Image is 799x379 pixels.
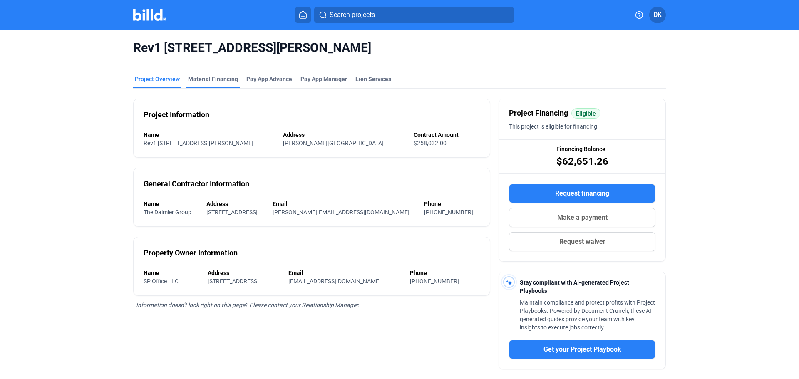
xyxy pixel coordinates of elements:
span: Rev1 [STREET_ADDRESS][PERSON_NAME] [133,40,666,56]
span: Pay App Manager [300,75,347,83]
span: [PERSON_NAME][GEOGRAPHIC_DATA] [283,140,384,146]
span: [PHONE_NUMBER] [410,278,459,285]
span: Stay compliant with AI-generated Project Playbooks [520,279,629,294]
span: Request financing [555,188,609,198]
div: Address [206,200,264,208]
div: General Contractor Information [144,178,249,190]
div: Phone [424,200,480,208]
span: Get your Project Playbook [543,344,621,354]
button: Search projects [314,7,514,23]
button: Request waiver [509,232,655,251]
span: Project Financing [509,107,568,119]
img: Billd Company Logo [133,9,166,21]
span: [PHONE_NUMBER] [424,209,473,216]
span: [STREET_ADDRESS] [208,278,259,285]
button: Request financing [509,184,655,203]
button: Get your Project Playbook [509,340,655,359]
span: Request waiver [559,237,605,247]
div: Project Information [144,109,209,121]
button: Make a payment [509,208,655,227]
div: Email [273,200,416,208]
mat-chip: Eligible [571,108,600,119]
div: Project Overview [135,75,180,83]
div: Name [144,200,198,208]
div: Contract Amount [414,131,480,139]
div: Pay App Advance [246,75,292,83]
span: Financing Balance [556,145,605,153]
div: Address [283,131,405,139]
div: Address [208,269,280,277]
span: SP Office LLC [144,278,179,285]
div: Name [144,131,275,139]
span: Make a payment [557,213,608,223]
div: Lien Services [355,75,391,83]
span: Search projects [330,10,375,20]
span: Information doesn’t look right on this page? Please contact your Relationship Manager. [136,302,360,308]
span: DK [653,10,662,20]
div: Property Owner Information [144,247,238,259]
div: Phone [410,269,480,277]
button: DK [649,7,666,23]
span: [EMAIL_ADDRESS][DOMAIN_NAME] [288,278,381,285]
div: Material Financing [188,75,238,83]
span: The Daimler Group [144,209,191,216]
span: [PERSON_NAME][EMAIL_ADDRESS][DOMAIN_NAME] [273,209,409,216]
span: Rev1 [STREET_ADDRESS][PERSON_NAME] [144,140,253,146]
span: [STREET_ADDRESS] [206,209,258,216]
span: $258,032.00 [414,140,447,146]
span: $62,651.26 [556,155,608,168]
span: This project is eligible for financing. [509,123,599,130]
span: Maintain compliance and protect profits with Project Playbooks. Powered by Document Crunch, these... [520,299,655,331]
div: Email [288,269,402,277]
div: Name [144,269,199,277]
